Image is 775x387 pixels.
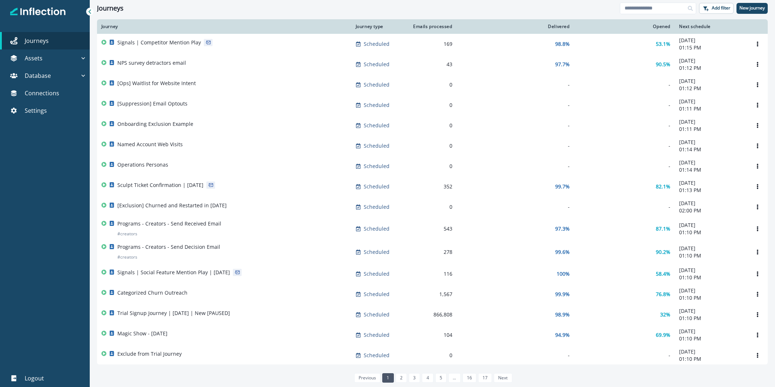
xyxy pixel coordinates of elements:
[117,120,193,128] p: Onboarding Exclusion Example
[461,142,570,149] div: -
[752,79,763,90] button: Options
[463,373,476,383] a: Page 16
[752,330,763,340] button: Options
[364,163,389,170] p: Scheduled
[752,309,763,320] button: Options
[117,39,201,46] p: Signals | Competitor Mention Play
[117,220,221,227] p: Programs - Creators - Send Received Email
[396,373,407,383] a: Page 2
[679,294,743,302] p: 01:10 PM
[364,203,389,211] p: Scheduled
[699,3,734,14] button: Add filter
[679,85,743,92] p: 01:12 PM
[555,40,570,48] p: 98.8%
[364,311,389,318] p: Scheduled
[410,81,452,88] div: 0
[364,331,389,339] p: Scheduled
[117,289,187,296] p: Categorized Churn Outreach
[97,197,768,217] a: [Exclusion] Churned and Restarted in [DATE]Scheduled0--[DATE]02:00 PMOptions
[656,61,670,68] p: 90.5%
[679,179,743,187] p: [DATE]
[97,4,124,12] h1: Journeys
[656,183,670,190] p: 82.1%
[555,311,570,318] p: 98.9%
[578,203,670,211] div: -
[364,352,389,359] p: Scheduled
[97,304,768,325] a: Trial Signup Journey | [DATE] | New [PAUSED]Scheduled866,80898.9%32%[DATE]01:10 PMOptions
[117,310,230,317] p: Trial Signup Journey | [DATE] | New [PAUSED]
[679,118,743,125] p: [DATE]
[97,217,768,240] a: Programs - Creators - Send Received Email#creatorsScheduled54397.3%87.1%[DATE]01:10 PMOptions
[364,101,389,109] p: Scheduled
[25,36,49,45] p: Journeys
[97,176,768,197] a: Sculpt Ticket Confirmation | [DATE]Scheduled35299.7%82.1%[DATE]01:13 PMOptions
[461,163,570,170] div: -
[752,120,763,131] button: Options
[752,289,763,300] button: Options
[25,374,44,383] p: Logout
[97,34,768,54] a: Signals | Competitor Mention PlayScheduled16998.8%53.1%[DATE]01:15 PMOptions
[660,311,670,318] p: 32%
[752,161,763,172] button: Options
[679,139,743,146] p: [DATE]
[364,183,389,190] p: Scheduled
[752,268,763,279] button: Options
[679,222,743,229] p: [DATE]
[461,352,570,359] div: -
[656,291,670,298] p: 76.8%
[410,40,452,48] div: 169
[422,373,433,383] a: Page 4
[736,3,768,14] button: New journey
[448,373,460,383] a: Jump forward
[752,39,763,49] button: Options
[97,75,768,95] a: [Ops] Waitlist for Website IntentScheduled0--[DATE]01:12 PMOptions
[679,315,743,322] p: 01:10 PM
[461,101,570,109] div: -
[117,141,183,148] p: Named Account Web Visits
[679,267,743,274] p: [DATE]
[679,355,743,363] p: 01:10 PM
[679,287,743,294] p: [DATE]
[679,37,743,44] p: [DATE]
[679,44,743,51] p: 01:15 PM
[25,71,51,80] p: Database
[10,7,66,17] img: Inflection
[97,240,768,264] a: Programs - Creators - Send Decision Email#creatorsScheduled27899.6%90.2%[DATE]01:10 PMOptions
[752,247,763,258] button: Options
[97,264,768,284] a: Signals | Social Feature Mention Play | [DATE]Scheduled116100%58.4%[DATE]01:10 PMOptions
[410,163,452,170] div: 0
[117,59,186,67] p: NPS survey detractors email
[578,101,670,109] div: -
[364,81,389,88] p: Scheduled
[117,161,168,168] p: Operations Personas
[679,328,743,335] p: [DATE]
[679,274,743,281] p: 01:10 PM
[712,5,730,11] p: Add filter
[410,352,452,359] div: 0
[679,24,743,29] div: Next schedule
[409,373,420,383] a: Page 3
[410,248,452,256] div: 278
[656,270,670,278] p: 58.4%
[117,230,137,238] p: # creators
[555,291,570,298] p: 99.9%
[97,325,768,345] a: Magic Show - [DATE]Scheduled10494.9%69.9%[DATE]01:10 PMOptions
[410,225,452,232] div: 543
[679,229,743,236] p: 01:10 PM
[117,269,230,276] p: Signals | Social Feature Mention Play | [DATE]
[461,81,570,88] div: -
[679,245,743,252] p: [DATE]
[117,254,137,261] p: # creators
[117,330,167,337] p: Magic Show - [DATE]
[97,115,768,136] a: Onboarding Exclusion ExampleScheduled0--[DATE]01:11 PMOptions
[101,24,347,29] div: Journey
[679,207,743,214] p: 02:00 PM
[578,142,670,149] div: -
[410,24,452,29] div: Emails processed
[679,159,743,166] p: [DATE]
[410,122,452,129] div: 0
[97,136,768,156] a: Named Account Web VisitsScheduled0--[DATE]01:14 PMOptions
[656,331,670,339] p: 69.9%
[97,95,768,115] a: [Suppression] Email OptoutsScheduled0--[DATE]01:11 PMOptions
[410,291,452,298] div: 1,567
